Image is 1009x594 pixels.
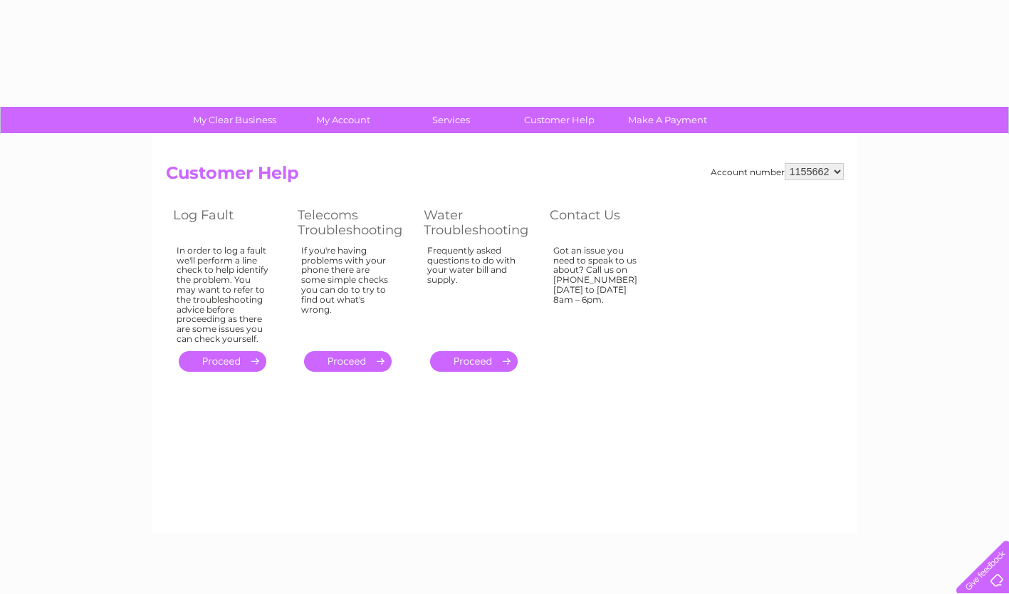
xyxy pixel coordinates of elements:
th: Log Fault [166,204,291,241]
a: Make A Payment [609,107,726,133]
th: Telecoms Troubleshooting [291,204,417,241]
div: Account number [711,163,844,180]
div: Frequently asked questions to do with your water bill and supply. [427,246,521,338]
div: In order to log a fault we'll perform a line check to help identify the problem. You may want to ... [177,246,269,344]
a: Services [392,107,510,133]
th: Contact Us [543,204,667,241]
a: My Clear Business [176,107,293,133]
h2: Customer Help [166,163,844,190]
a: . [179,351,266,372]
div: If you're having problems with your phone there are some simple checks you can do to try to find ... [301,246,395,338]
th: Water Troubleshooting [417,204,543,241]
div: Got an issue you need to speak to us about? Call us on [PHONE_NUMBER] [DATE] to [DATE] 8am – 6pm. [553,246,646,338]
a: . [430,351,518,372]
a: My Account [284,107,402,133]
a: . [304,351,392,372]
a: Customer Help [501,107,618,133]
